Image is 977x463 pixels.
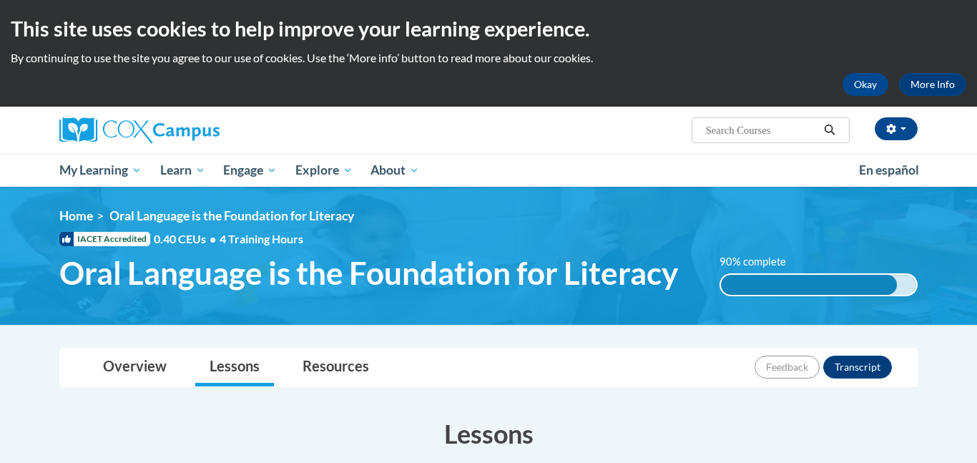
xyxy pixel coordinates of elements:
[151,154,215,187] a: Learn
[59,162,142,179] span: My Learning
[721,275,897,295] div: 90% complete
[823,356,892,379] button: Transcript
[720,254,802,270] label: 90% complete
[195,349,274,386] a: Lessons
[288,349,383,386] a: Resources
[59,117,331,143] a: Cox Campus
[154,231,220,247] span: 0.40 CEUs
[704,122,819,139] input: Search Courses
[755,356,820,379] button: Feedback
[899,73,966,96] a: More Info
[59,416,918,452] h3: Lessons
[859,162,919,177] span: En español
[38,154,939,187] div: Main menu
[59,232,150,246] span: IACET Accredited
[59,254,678,292] span: Oral Language is the Foundation for Literacy
[223,162,277,179] span: Engage
[160,162,205,179] span: Learn
[220,232,303,245] span: 4 Training Hours
[875,117,918,140] button: Account Settings
[89,349,181,386] a: Overview
[370,162,419,179] span: About
[850,155,928,185] a: En español
[210,232,216,245] span: •
[214,154,286,187] a: Engage
[109,208,354,223] span: Oral Language is the Foundation for Literacy
[286,154,362,187] a: Explore
[362,154,429,187] a: About
[843,73,888,96] button: Okay
[11,50,966,66] p: By continuing to use the site you agree to our use of cookies. Use the ‘More info’ button to read...
[59,117,220,143] img: Cox Campus
[59,208,93,223] a: Home
[295,162,353,179] span: Explore
[11,14,966,43] h2: This site uses cookies to help improve your learning experience.
[819,122,840,139] button: Search
[50,154,151,187] a: My Learning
